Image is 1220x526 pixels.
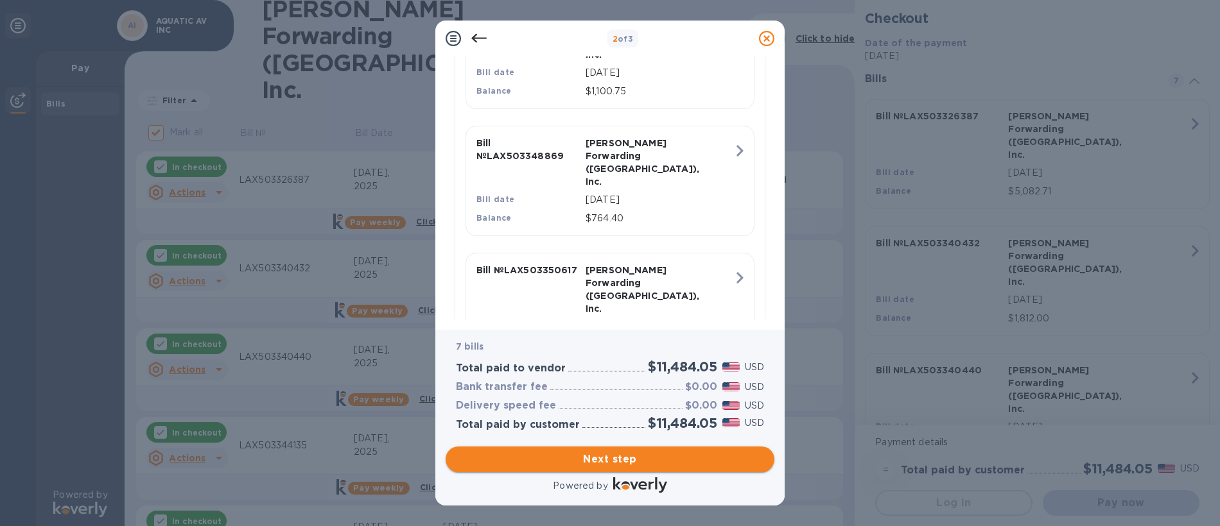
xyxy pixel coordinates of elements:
[613,34,618,44] span: 2
[586,85,733,98] p: $1,100.75
[446,446,774,472] button: Next step
[553,479,607,493] p: Powered by
[722,382,740,391] img: USD
[456,419,580,431] h3: Total paid by customer
[476,86,512,96] b: Balance
[722,362,740,371] img: USD
[745,399,764,412] p: USD
[685,400,717,412] h3: $0.00
[586,193,733,207] p: [DATE]
[685,381,717,393] h3: $0.00
[476,194,515,204] b: Bill date
[613,34,634,44] b: of 3
[466,126,754,236] button: Bill №LAX503348869[PERSON_NAME] Forwarding ([GEOGRAPHIC_DATA]), Inc.Bill date[DATE]Balance$764.40
[456,381,548,393] h3: Bank transfer fee
[745,380,764,394] p: USD
[456,341,484,352] b: 7 bills
[476,264,580,276] p: Bill № LAX503350617
[586,137,690,188] p: [PERSON_NAME] Forwarding ([GEOGRAPHIC_DATA]), Inc.
[722,418,740,427] img: USD
[476,67,515,77] b: Bill date
[648,359,717,375] h2: $11,484.05
[466,253,754,363] button: Bill №LAX503350617[PERSON_NAME] Forwarding ([GEOGRAPHIC_DATA]), Inc.
[745,361,764,374] p: USD
[745,416,764,430] p: USD
[722,401,740,410] img: USD
[456,362,566,375] h3: Total paid to vendor
[476,137,580,162] p: Bill № LAX503348869
[648,415,717,431] h2: $11,484.05
[586,212,733,225] p: $764.40
[586,66,733,80] p: [DATE]
[613,477,667,493] img: Logo
[476,213,512,223] b: Balance
[456,452,764,467] span: Next step
[456,400,556,412] h3: Delivery speed fee
[586,264,690,315] p: [PERSON_NAME] Forwarding ([GEOGRAPHIC_DATA]), Inc.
